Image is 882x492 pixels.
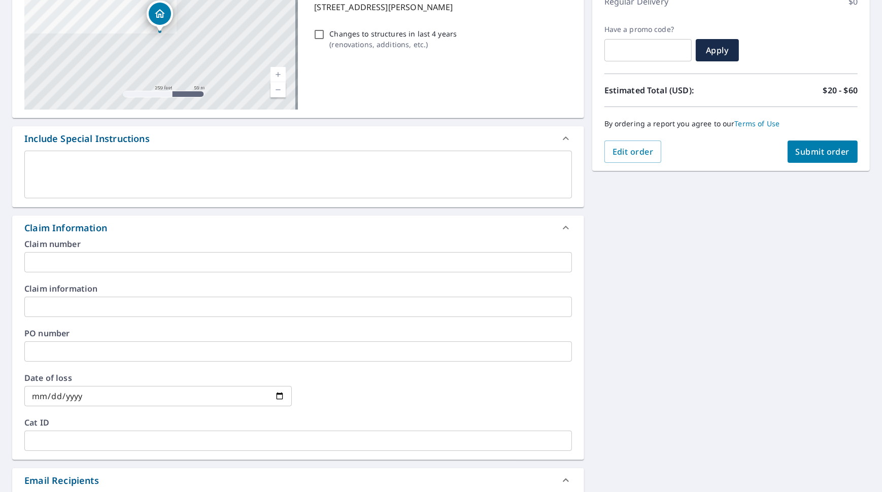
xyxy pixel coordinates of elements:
[24,132,150,146] div: Include Special Instructions
[270,82,286,97] a: Current Level 17, Zoom Out
[270,67,286,82] a: Current Level 17, Zoom In
[24,285,572,293] label: Claim information
[604,25,692,34] label: Have a promo code?
[788,140,858,163] button: Submit order
[604,119,858,128] p: By ordering a report you agree to our
[24,474,99,487] div: Email Recipients
[604,84,731,96] p: Estimated Total (USD):
[24,329,572,337] label: PO number
[613,146,654,157] span: Edit order
[24,221,107,235] div: Claim Information
[604,140,662,163] button: Edit order
[24,374,292,382] label: Date of loss
[147,1,173,32] div: Dropped pin, building 1, Residential property, 14822 1st Ave NE Duvall, WA 98019
[12,126,584,151] div: Include Special Instructions
[314,1,567,13] p: [STREET_ADDRESS][PERSON_NAME]
[735,119,780,128] a: Terms of Use
[696,39,739,61] button: Apply
[329,39,457,50] p: ( renovations, additions, etc. )
[24,240,572,248] label: Claim number
[329,28,457,39] p: Changes to structures in last 4 years
[704,45,731,56] span: Apply
[796,146,850,157] span: Submit order
[823,84,858,96] p: $20 - $60
[12,216,584,240] div: Claim Information
[24,418,572,427] label: Cat ID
